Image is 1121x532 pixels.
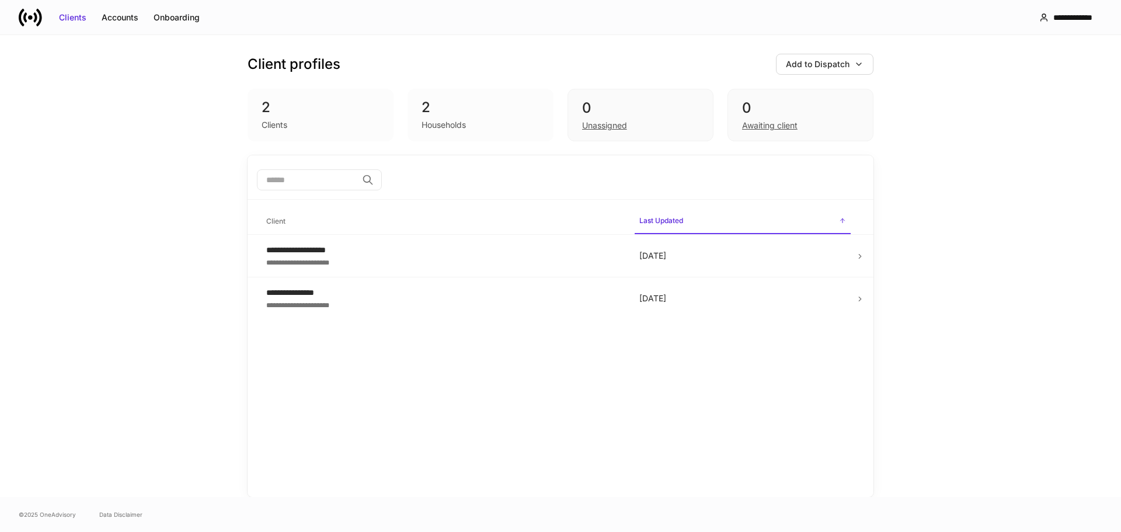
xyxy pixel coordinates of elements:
[742,120,798,131] div: Awaiting client
[262,119,287,131] div: Clients
[639,293,846,304] p: [DATE]
[266,215,286,227] h6: Client
[59,12,86,23] div: Clients
[422,98,539,117] div: 2
[582,99,699,117] div: 0
[776,54,873,75] button: Add to Dispatch
[154,12,200,23] div: Onboarding
[582,120,627,131] div: Unassigned
[786,58,850,70] div: Add to Dispatch
[102,12,138,23] div: Accounts
[19,510,76,519] span: © 2025 OneAdvisory
[146,8,207,27] button: Onboarding
[742,99,859,117] div: 0
[568,89,713,141] div: 0Unassigned
[99,510,142,519] a: Data Disclaimer
[727,89,873,141] div: 0Awaiting client
[248,55,340,74] h3: Client profiles
[422,119,466,131] div: Households
[262,98,380,117] div: 2
[635,209,851,234] span: Last Updated
[51,8,94,27] button: Clients
[262,210,625,234] span: Client
[94,8,146,27] button: Accounts
[639,250,846,262] p: [DATE]
[639,215,683,226] h6: Last Updated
